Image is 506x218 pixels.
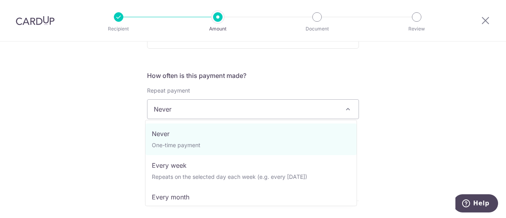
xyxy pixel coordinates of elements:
[152,129,350,138] p: Never
[152,192,350,202] p: Every month
[152,173,307,180] small: Repeats on the selected day each week (e.g. every [DATE])
[16,16,55,25] img: CardUp
[89,25,148,33] p: Recipient
[152,142,200,148] small: One-time payment
[288,25,346,33] p: Document
[147,71,359,80] h5: How often is this payment made?
[455,194,498,214] iframe: Opens a widget where you can find more information
[189,25,247,33] p: Amount
[147,99,359,119] span: Never
[147,87,190,95] label: Repeat payment
[147,100,359,119] span: Never
[152,161,350,170] p: Every week
[387,25,446,33] p: Review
